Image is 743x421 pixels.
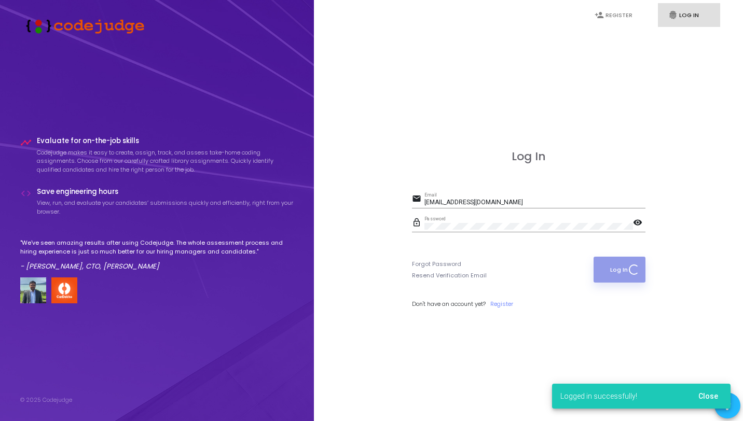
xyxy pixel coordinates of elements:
mat-icon: email [412,193,424,206]
span: Close [698,392,718,400]
h3: Log In [412,150,645,163]
p: "We've seen amazing results after using Codejudge. The whole assessment process and hiring experi... [20,238,294,256]
i: fingerprint [668,10,678,20]
i: timeline [20,137,32,148]
span: Don't have an account yet? [412,300,486,308]
em: - [PERSON_NAME], CTO, [PERSON_NAME] [20,261,159,271]
a: fingerprintLog In [658,3,720,27]
button: Close [690,387,726,405]
a: person_addRegister [584,3,646,27]
i: code [20,188,32,199]
i: person_add [595,10,604,20]
h4: Save engineering hours [37,188,294,196]
h4: Evaluate for on-the-job skills [37,137,294,145]
p: View, run, and evaluate your candidates’ submissions quickly and efficiently, right from your bro... [37,199,294,216]
input: Email [424,199,645,206]
span: Logged in successfully! [560,391,637,401]
a: Resend Verification Email [412,271,487,280]
div: © 2025 Codejudge [20,396,72,404]
mat-icon: lock_outline [412,217,424,230]
button: Log In [594,257,645,283]
a: Register [490,300,513,308]
a: Forgot Password [412,260,461,269]
img: company-logo [51,277,77,303]
p: Codejudge makes it easy to create, assign, track, and assess take-home coding assignments. Choose... [37,148,294,174]
img: user image [20,277,46,303]
mat-icon: visibility [633,217,645,230]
